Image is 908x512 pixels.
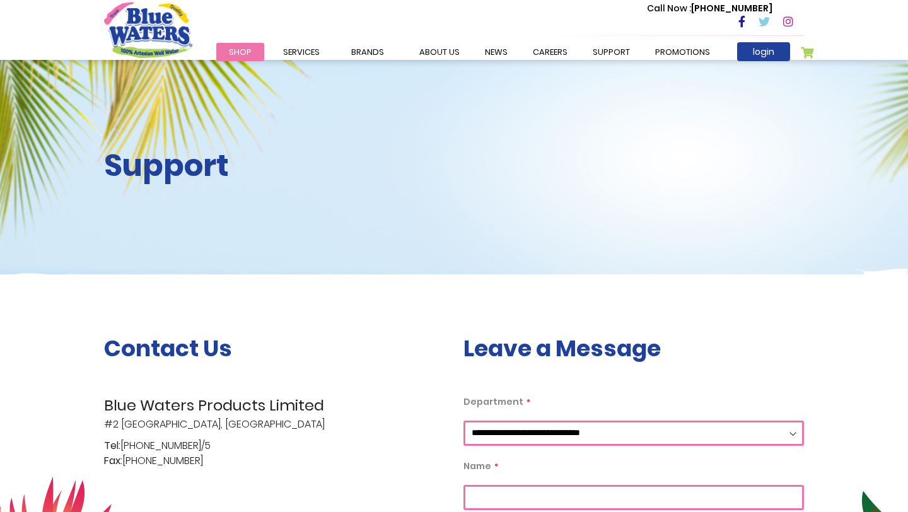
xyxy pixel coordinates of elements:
[104,148,445,184] h2: Support
[216,43,264,61] a: Shop
[271,43,332,61] a: Services
[463,335,804,362] h3: Leave a Message
[104,2,192,57] a: store logo
[104,335,445,362] h3: Contact Us
[229,46,252,58] span: Shop
[643,43,723,61] a: Promotions
[104,453,122,468] span: Fax:
[737,42,790,61] a: login
[463,395,523,408] span: Department
[580,43,643,61] a: support
[104,438,120,453] span: Tel:
[104,394,445,432] p: #2 [GEOGRAPHIC_DATA], [GEOGRAPHIC_DATA]
[339,43,397,61] a: Brands
[351,46,384,58] span: Brands
[283,46,320,58] span: Services
[647,2,691,15] span: Call Now :
[472,43,520,61] a: News
[104,394,445,417] span: Blue Waters Products Limited
[104,438,445,468] p: [PHONE_NUMBER]/5 [PHONE_NUMBER]
[647,2,772,15] p: [PHONE_NUMBER]
[520,43,580,61] a: careers
[407,43,472,61] a: about us
[463,460,491,472] span: Name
